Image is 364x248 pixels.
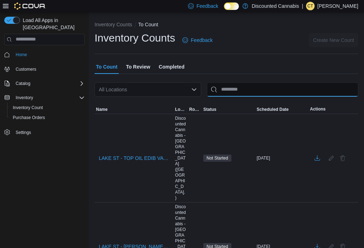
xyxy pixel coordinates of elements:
[224,2,239,10] input: Dark Mode
[189,107,200,112] span: Rooms
[126,60,150,74] span: To Review
[191,37,213,44] span: Feedback
[197,2,218,10] span: Feedback
[99,155,170,162] span: LAKE ST - TOP OIL EDIB VAPE
[207,82,358,97] input: This is a search bar. After typing your query, hit enter to filter the results lower in the page.
[159,60,184,74] span: Completed
[14,2,46,10] img: Cova
[10,103,85,112] span: Inventory Count
[180,33,215,47] a: Feedback
[16,95,33,101] span: Inventory
[255,154,309,162] div: [DATE]
[16,66,36,72] span: Customers
[96,153,172,163] button: LAKE ST - TOP OIL EDIB VAPE
[13,50,30,59] a: Home
[1,79,87,88] button: Catalog
[96,60,117,74] span: To Count
[7,113,87,123] button: Purchase Orders
[317,2,358,10] p: [PERSON_NAME]
[302,2,303,10] p: |
[252,2,299,10] p: Discounted Cannabis
[20,17,85,31] span: Load All Apps in [GEOGRAPHIC_DATA]
[95,22,132,27] button: Inventory Counts
[207,155,228,161] span: Not Started
[16,130,31,135] span: Settings
[307,2,313,10] span: ct
[95,31,175,45] h1: Inventory Counts
[188,105,202,114] button: Rooms
[10,113,48,122] a: Purchase Orders
[96,107,108,112] span: Name
[7,103,87,113] button: Inventory Count
[203,107,216,112] span: Status
[13,93,36,102] button: Inventory
[1,127,87,137] button: Settings
[175,115,187,201] span: Discounted Cannabis -[GEOGRAPHIC_DATA] ([GEOGRAPHIC_DATA].)
[175,107,187,112] span: Location
[306,2,315,10] div: courtney taylor
[191,87,197,92] button: Open list of options
[10,103,46,112] a: Inventory Count
[1,93,87,103] button: Inventory
[313,37,354,44] span: Create New Count
[13,115,45,120] span: Purchase Orders
[13,128,85,136] span: Settings
[13,65,85,74] span: Customers
[1,64,87,74] button: Customers
[13,93,85,102] span: Inventory
[138,22,158,27] button: To Count
[310,106,326,112] span: Actions
[255,105,309,114] button: Scheduled Date
[13,65,39,74] a: Customers
[338,154,347,162] button: Delete
[327,153,336,163] button: Edit count details
[203,155,231,162] span: Not Started
[10,113,85,122] span: Purchase Orders
[202,105,255,114] button: Status
[16,52,27,58] span: Home
[4,47,85,156] nav: Complex example
[13,50,85,59] span: Home
[13,79,33,88] button: Catalog
[257,107,289,112] span: Scheduled Date
[309,33,358,47] button: Create New Count
[13,105,43,110] span: Inventory Count
[13,79,85,88] span: Catalog
[13,128,34,137] a: Settings
[95,21,358,29] nav: An example of EuiBreadcrumbs
[1,49,87,60] button: Home
[95,105,174,114] button: Name
[174,105,188,114] button: Location
[16,81,30,86] span: Catalog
